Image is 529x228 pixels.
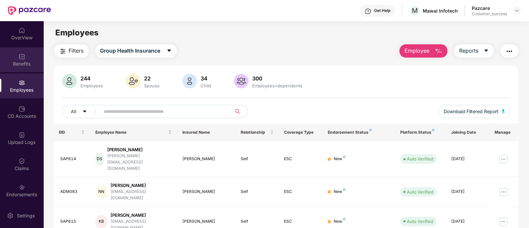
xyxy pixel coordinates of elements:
img: svg+xml;base64,PHN2ZyB4bWxucz0iaHR0cDovL3d3dy53My5vcmcvMjAwMC9zdmciIHdpZHRoPSI4IiBoZWlnaHQ9IjgiIH... [432,129,435,131]
div: Customer_success [472,11,507,17]
img: svg+xml;base64,PHN2ZyB4bWxucz0iaHR0cDovL3d3dy53My5vcmcvMjAwMC9zdmciIHhtbG5zOnhsaW5rPSJodHRwOi8vd3... [126,74,140,88]
span: Group Health Insurance [100,47,161,55]
span: search [231,109,244,114]
div: [PERSON_NAME] [182,189,230,195]
div: [EMAIL_ADDRESS][DOMAIN_NAME] [111,189,172,201]
div: Self [241,218,274,225]
img: svg+xml;base64,PHN2ZyBpZD0iSGVscC0zMngzMiIgeG1sbnM9Imh0dHA6Ly93d3cudzMub3JnLzIwMDAvc3ZnIiB3aWR0aD... [365,8,371,15]
div: Mawai Infotech [423,8,458,14]
div: [DATE] [451,156,484,162]
div: Platform Status [400,130,441,135]
img: svg+xml;base64,PHN2ZyB4bWxucz0iaHR0cDovL3d3dy53My5vcmcvMjAwMC9zdmciIHdpZHRoPSIyNCIgaGVpZ2h0PSIyNC... [505,47,513,55]
span: Employees [55,28,99,37]
div: Child [200,83,213,88]
div: Endorsement Status [328,130,390,135]
div: Self [241,156,274,162]
span: Relationship [241,130,269,135]
img: svg+xml;base64,PHN2ZyB4bWxucz0iaHR0cDovL3d3dy53My5vcmcvMjAwMC9zdmciIHdpZHRoPSI4IiBoZWlnaHQ9IjgiIH... [369,129,372,131]
div: [PERSON_NAME] [111,182,172,189]
div: 34 [200,75,213,82]
div: DS [95,153,104,166]
span: All [71,108,76,115]
div: [PERSON_NAME] [107,147,172,153]
div: ESC [284,218,317,225]
span: Filters [69,47,84,55]
div: 244 [79,75,105,82]
span: caret-down [167,48,172,54]
img: svg+xml;base64,PHN2ZyB4bWxucz0iaHR0cDovL3d3dy53My5vcmcvMjAwMC9zdmciIHdpZHRoPSIyNCIgaGVpZ2h0PSIyNC... [59,47,67,55]
button: Filters [54,44,89,58]
th: Coverage Type [279,123,323,141]
div: Auto Verified [407,156,433,162]
img: svg+xml;base64,PHN2ZyB4bWxucz0iaHR0cDovL3d3dy53My5vcmcvMjAwMC9zdmciIHhtbG5zOnhsaW5rPSJodHRwOi8vd3... [435,47,443,55]
img: svg+xml;base64,PHN2ZyB4bWxucz0iaHR0cDovL3d3dy53My5vcmcvMjAwMC9zdmciIHdpZHRoPSI4IiBoZWlnaHQ9IjgiIH... [343,156,346,158]
img: svg+xml;base64,PHN2ZyB4bWxucz0iaHR0cDovL3d3dy53My5vcmcvMjAwMC9zdmciIHdpZHRoPSI4IiBoZWlnaHQ9IjgiIH... [343,218,346,220]
div: 22 [143,75,161,82]
img: svg+xml;base64,PHN2ZyBpZD0iRHJvcGRvd24tMzJ4MzIiIHhtbG5zPSJodHRwOi8vd3d3LnczLm9yZy8yMDAwL3N2ZyIgd2... [514,8,520,13]
div: SAP615 [61,218,85,225]
button: Download Filtered Report [438,105,510,118]
img: svg+xml;base64,PHN2ZyB4bWxucz0iaHR0cDovL3d3dy53My5vcmcvMjAwMC9zdmciIHhtbG5zOnhsaW5rPSJodHRwOi8vd3... [502,109,505,113]
div: ESC [284,156,317,162]
img: manageButton [498,216,509,227]
th: Employee Name [90,123,177,141]
th: Joining Date [446,123,490,141]
th: Manage [490,123,519,141]
div: Auto Verified [407,218,433,225]
img: svg+xml;base64,PHN2ZyBpZD0iQ0RfQWNjb3VudHMiIGRhdGEtbmFtZT0iQ0QgQWNjb3VudHMiIHhtbG5zPSJodHRwOi8vd3... [19,106,25,112]
img: svg+xml;base64,PHN2ZyB4bWxucz0iaHR0cDovL3d3dy53My5vcmcvMjAwMC9zdmciIHhtbG5zOnhsaW5rPSJodHRwOi8vd3... [234,74,249,88]
img: svg+xml;base64,PHN2ZyBpZD0iRW5kb3JzZW1lbnRzIiB4bWxucz0iaHR0cDovL3d3dy53My5vcmcvMjAwMC9zdmciIHdpZH... [19,184,25,191]
span: caret-down [82,109,87,114]
th: EID [54,123,90,141]
div: Get Help [374,8,390,13]
div: NN [95,185,107,199]
div: Settings [15,212,37,219]
div: New [334,156,346,162]
img: manageButton [498,154,509,164]
img: svg+xml;base64,PHN2ZyBpZD0iRW1wbG95ZWVzIiB4bWxucz0iaHR0cDovL3d3dy53My5vcmcvMjAwMC9zdmciIHdpZHRoPS... [19,79,25,86]
img: manageButton [498,187,509,197]
img: New Pazcare Logo [8,6,51,15]
th: Insured Name [177,123,235,141]
div: SAP614 [61,156,85,162]
div: ESC [284,189,317,195]
span: Employee Name [95,130,167,135]
div: 300 [251,75,304,82]
img: svg+xml;base64,PHN2ZyBpZD0iSG9tZSIgeG1sbnM9Imh0dHA6Ly93d3cudzMub3JnLzIwMDAvc3ZnIiB3aWR0aD0iMjAiIG... [19,27,25,34]
button: Allcaret-down [62,105,103,118]
span: M [412,7,418,15]
div: Pazcare [472,5,507,11]
span: EID [59,130,80,135]
img: svg+xml;base64,PHN2ZyBpZD0iU2V0dGluZy0yMHgyMCIgeG1sbnM9Imh0dHA6Ly93d3cudzMub3JnLzIwMDAvc3ZnIiB3aW... [7,212,14,219]
div: New [334,189,346,195]
div: [DATE] [451,218,484,225]
div: [PERSON_NAME] [182,156,230,162]
button: search [231,105,248,118]
img: svg+xml;base64,PHN2ZyB4bWxucz0iaHR0cDovL3d3dy53My5vcmcvMjAwMC9zdmciIHhtbG5zOnhsaW5rPSJodHRwOi8vd3... [62,74,77,88]
th: Relationship [235,123,279,141]
span: Employee [405,47,429,55]
div: Self [241,189,274,195]
span: Reports [459,47,478,55]
div: [PERSON_NAME] [182,218,230,225]
button: Employee [400,44,448,58]
img: svg+xml;base64,PHN2ZyB4bWxucz0iaHR0cDovL3d3dy53My5vcmcvMjAwMC9zdmciIHhtbG5zOnhsaW5rPSJodHRwOi8vd3... [182,74,197,88]
img: svg+xml;base64,PHN2ZyBpZD0iQmVuZWZpdHMiIHhtbG5zPSJodHRwOi8vd3d3LnczLm9yZy8yMDAwL3N2ZyIgd2lkdGg9Ij... [19,53,25,60]
img: svg+xml;base64,PHN2ZyBpZD0iVXBsb2FkX0xvZ3MiIGRhdGEtbmFtZT0iVXBsb2FkIExvZ3MiIHhtbG5zPSJodHRwOi8vd3... [19,132,25,138]
div: [PERSON_NAME][EMAIL_ADDRESS][DOMAIN_NAME] [107,153,172,172]
img: svg+xml;base64,PHN2ZyB4bWxucz0iaHR0cDovL3d3dy53My5vcmcvMjAwMC9zdmciIHdpZHRoPSI4IiBoZWlnaHQ9IjgiIH... [343,188,346,191]
div: New [334,218,346,225]
div: Auto Verified [407,189,433,195]
button: Group Health Insurancecaret-down [95,44,177,58]
div: Spouse [143,83,161,88]
div: [PERSON_NAME] [111,212,172,218]
div: Employees+dependents [251,83,304,88]
div: ADM083 [61,189,85,195]
img: svg+xml;base64,PHN2ZyBpZD0iQ2xhaW0iIHhtbG5zPSJodHRwOi8vd3d3LnczLm9yZy8yMDAwL3N2ZyIgd2lkdGg9IjIwIi... [19,158,25,164]
span: Download Filtered Report [444,108,499,115]
div: Employees [79,83,105,88]
span: caret-down [484,48,489,54]
button: Reportscaret-down [454,44,494,58]
div: [DATE] [451,189,484,195]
